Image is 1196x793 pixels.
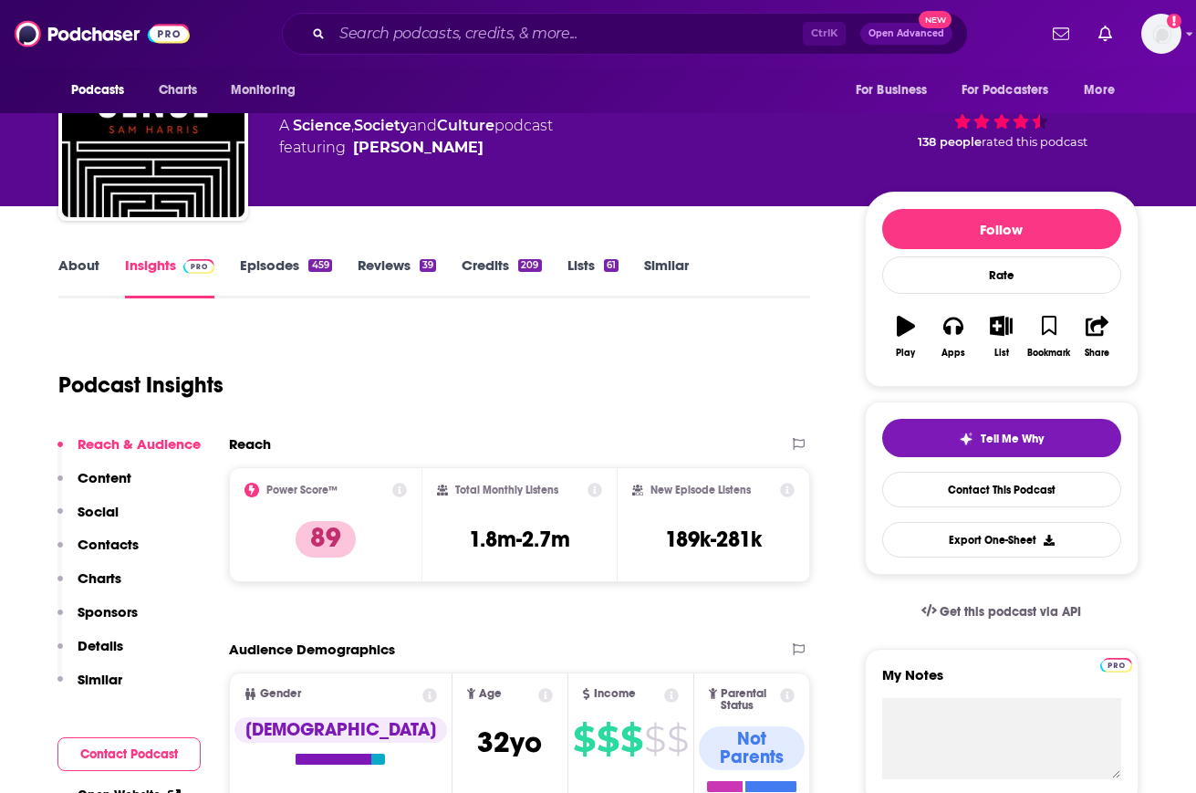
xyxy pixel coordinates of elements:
a: Get this podcast via API [907,590,1097,634]
div: Not Parents [699,726,806,770]
button: Similar [57,671,122,704]
a: Society [354,117,409,134]
span: $ [597,725,619,754]
h3: 1.8m-2.7m [469,526,570,553]
div: 39 [420,259,436,272]
button: open menu [58,73,149,108]
img: User Profile [1141,14,1181,54]
div: A podcast [279,115,553,159]
button: Details [57,637,123,671]
a: Pro website [1100,655,1132,673]
button: Play [882,304,930,370]
span: Gender [260,688,301,700]
span: and [409,117,437,134]
label: My Notes [882,666,1121,698]
img: tell me why sparkle [959,432,973,446]
button: Show profile menu [1141,14,1181,54]
div: Bookmark [1027,348,1070,359]
button: Contacts [57,536,139,569]
span: Income [594,688,636,700]
span: , [351,117,354,134]
p: Charts [78,569,121,587]
a: Lists61 [567,256,619,298]
span: Get this podcast via API [940,604,1081,620]
span: Logged in as WE_Broadcast1 [1141,14,1181,54]
span: rated this podcast [982,135,1087,149]
img: Podchaser Pro [183,259,215,274]
a: InsightsPodchaser Pro [125,256,215,298]
h2: Audience Demographics [229,641,395,658]
div: 459 [308,259,331,272]
h2: New Episode Listens [650,484,751,496]
span: Podcasts [71,78,125,103]
button: open menu [218,73,319,108]
a: Charts [147,73,209,108]
span: Tell Me Why [981,432,1044,446]
button: Sponsors [57,603,138,637]
span: 32 yo [477,725,542,760]
a: Episodes459 [240,256,331,298]
h2: Total Monthly Listens [455,484,558,496]
span: Parental Status [721,688,777,712]
h2: Reach [229,435,271,453]
span: Monitoring [231,78,296,103]
div: [DEMOGRAPHIC_DATA] [234,717,447,743]
button: Charts [57,569,121,603]
span: Charts [159,78,198,103]
button: Bookmark [1025,304,1073,370]
p: Content [78,469,131,486]
button: List [977,304,1024,370]
div: List [994,348,1009,359]
div: Rate [882,256,1121,294]
a: Culture [437,117,494,134]
button: Contact Podcast [57,737,201,771]
a: About [58,256,99,298]
div: Share [1085,348,1109,359]
button: tell me why sparkleTell Me Why [882,419,1121,457]
p: 89 [296,521,356,558]
a: Sam Harris [353,137,484,159]
button: open menu [1071,73,1138,108]
button: open menu [843,73,951,108]
span: $ [573,725,595,754]
span: $ [620,725,642,754]
div: 209 [518,259,541,272]
span: Ctrl K [803,22,846,46]
p: Details [78,637,123,654]
a: Show notifications dropdown [1091,18,1119,49]
div: Play [896,348,915,359]
span: Open Advanced [868,29,944,38]
div: Search podcasts, credits, & more... [282,13,968,55]
button: open menu [950,73,1076,108]
button: Open AdvancedNew [860,23,952,45]
span: featuring [279,137,553,159]
span: For Business [856,78,928,103]
a: Similar [644,256,689,298]
img: Podchaser Pro [1100,658,1132,673]
h1: Podcast Insights [58,371,224,399]
div: 61 [604,259,619,272]
button: Social [57,503,119,537]
a: Credits209 [462,256,541,298]
h2: Power Score™ [266,484,338,496]
p: Sponsors [78,603,138,621]
span: For Podcasters [962,78,1049,103]
p: Reach & Audience [78,435,201,453]
button: Export One-Sheet [882,522,1121,558]
a: Show notifications dropdown [1045,18,1076,49]
button: Reach & Audience [57,435,201,469]
button: Follow [882,209,1121,249]
span: New [919,11,952,28]
p: Social [78,503,119,520]
div: Apps [941,348,965,359]
span: 138 people [918,135,982,149]
button: Share [1073,304,1120,370]
a: Reviews39 [358,256,436,298]
img: Making Sense with Sam Harris [62,35,244,217]
p: Contacts [78,536,139,553]
span: $ [667,725,688,754]
svg: Add a profile image [1167,14,1181,28]
img: Podchaser - Follow, Share and Rate Podcasts [15,16,190,51]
